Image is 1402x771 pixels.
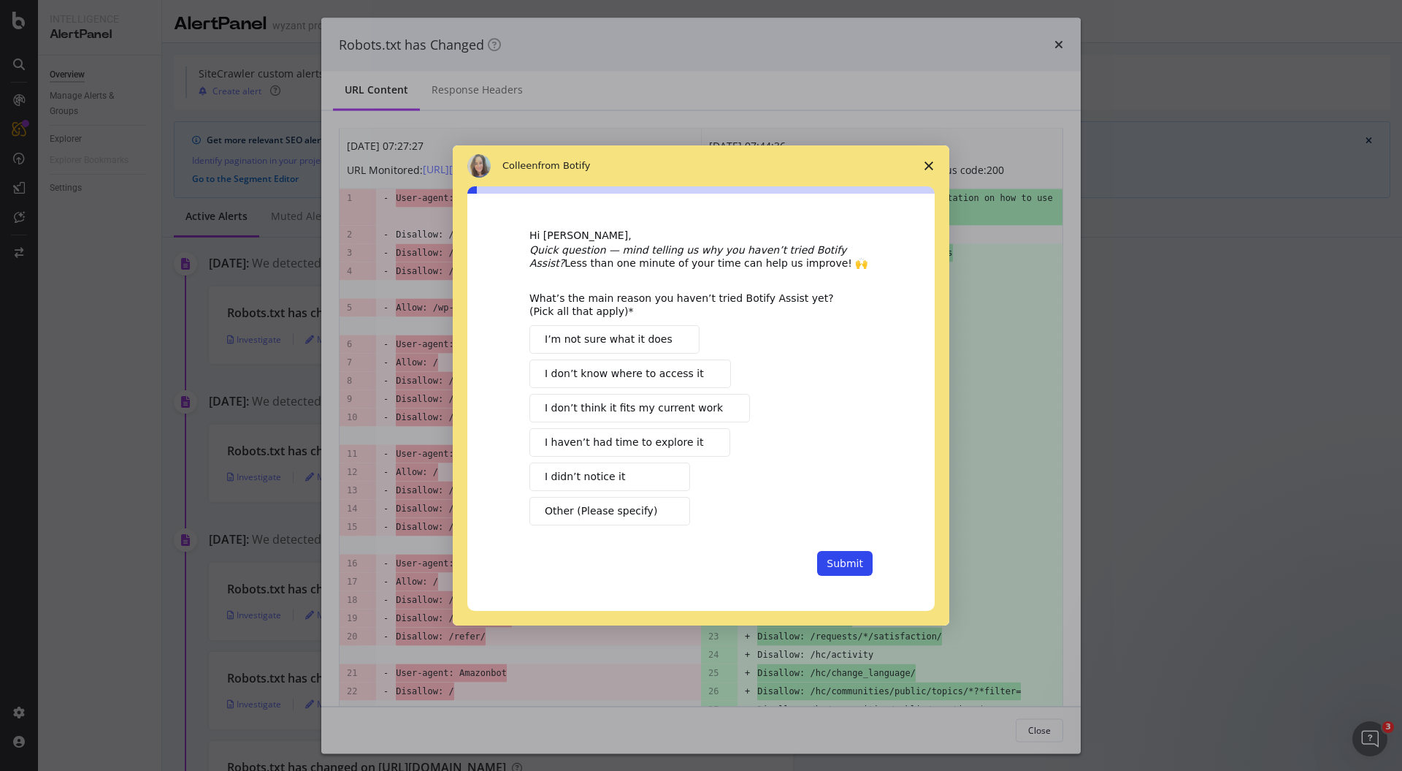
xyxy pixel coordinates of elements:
span: I didn’t notice it [545,469,625,485]
span: Close survey [908,145,949,186]
button: I’m not sure what it does [529,325,700,354]
div: Hi [PERSON_NAME], [529,229,873,243]
button: I don’t know where to access it [529,360,731,388]
span: Other (Please specify) [545,504,657,519]
button: I haven’t had time to explore it [529,428,730,457]
div: What’s the main reason you haven’t tried Botify Assist yet? (Pick all that apply) [529,292,851,318]
i: Quick question — mind telling us why you haven’t tried Botify Assist? [529,244,846,269]
img: Profile image for Colleen [467,154,491,178]
button: I didn’t notice it [529,463,690,491]
button: Other (Please specify) [529,497,690,525]
span: I haven’t had time to explore it [545,435,703,450]
span: Colleen [502,160,538,171]
button: Submit [817,551,873,576]
span: from Botify [538,160,591,171]
span: I don’t know where to access it [545,366,704,381]
span: I’m not sure what it does [545,332,673,347]
div: Less than one minute of your time can help us improve! 🙌 [529,243,873,270]
button: I don’t think it fits my current work [529,394,750,422]
span: I don’t think it fits my current work [545,400,723,416]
